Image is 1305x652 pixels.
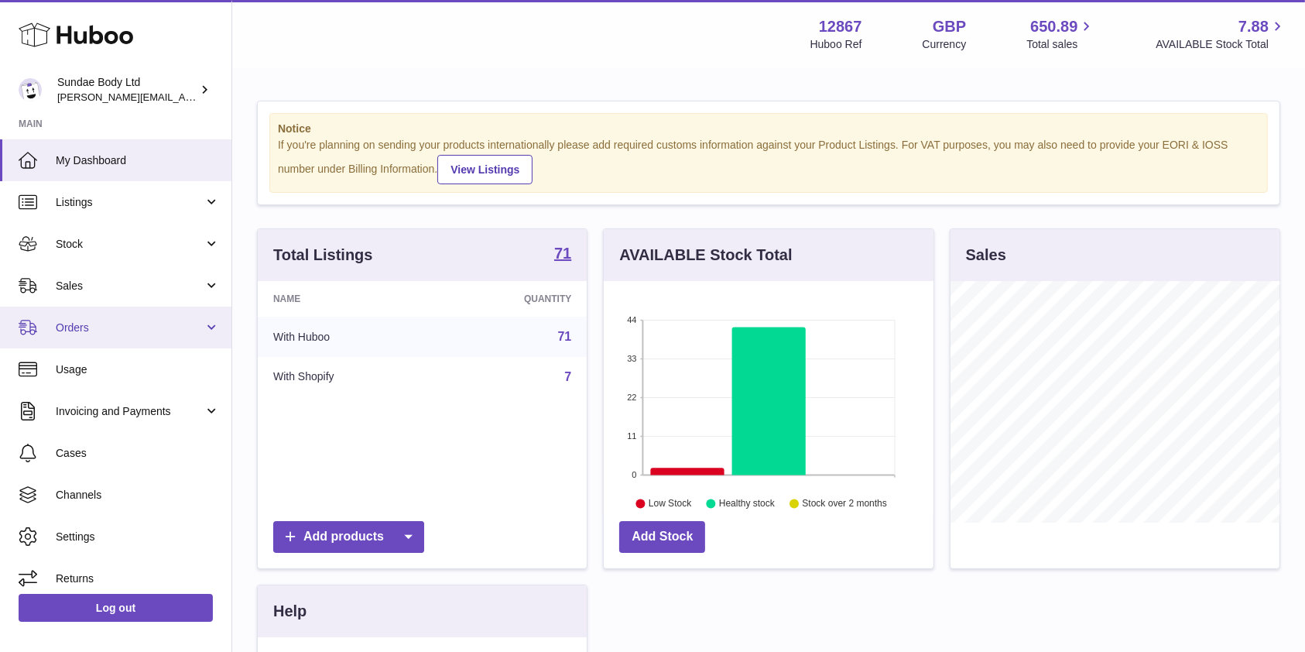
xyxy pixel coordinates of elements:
[273,601,307,622] h3: Help
[554,245,571,264] a: 71
[258,357,435,397] td: With Shopify
[933,16,966,37] strong: GBP
[619,245,792,266] h3: AVAILABLE Stock Total
[649,498,692,509] text: Low Stock
[803,498,887,509] text: Stock over 2 months
[1030,16,1077,37] span: 650.89
[558,330,572,343] a: 71
[437,155,533,184] a: View Listings
[628,431,637,441] text: 11
[273,245,373,266] h3: Total Listings
[1026,16,1095,52] a: 650.89 Total sales
[619,521,705,553] a: Add Stock
[56,571,220,586] span: Returns
[628,393,637,402] text: 22
[56,446,220,461] span: Cases
[56,488,220,503] span: Channels
[632,470,637,479] text: 0
[719,498,776,509] text: Healthy stock
[628,354,637,363] text: 33
[19,78,42,101] img: dianne@sundaebody.com
[923,37,967,52] div: Currency
[57,75,197,105] div: Sundae Body Ltd
[56,279,204,293] span: Sales
[810,37,862,52] div: Huboo Ref
[819,16,862,37] strong: 12867
[1156,37,1286,52] span: AVAILABLE Stock Total
[56,153,220,168] span: My Dashboard
[56,530,220,544] span: Settings
[273,521,424,553] a: Add products
[56,321,204,335] span: Orders
[278,138,1259,184] div: If you're planning on sending your products internationally please add required customs informati...
[56,237,204,252] span: Stock
[56,362,220,377] span: Usage
[1026,37,1095,52] span: Total sales
[554,245,571,261] strong: 71
[258,281,435,317] th: Name
[564,370,571,383] a: 7
[56,195,204,210] span: Listings
[1156,16,1286,52] a: 7.88 AVAILABLE Stock Total
[966,245,1006,266] h3: Sales
[1238,16,1269,37] span: 7.88
[19,594,213,622] a: Log out
[258,317,435,357] td: With Huboo
[628,315,637,324] text: 44
[278,122,1259,136] strong: Notice
[56,404,204,419] span: Invoicing and Payments
[57,91,310,103] span: [PERSON_NAME][EMAIL_ADDRESS][DOMAIN_NAME]
[435,281,587,317] th: Quantity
